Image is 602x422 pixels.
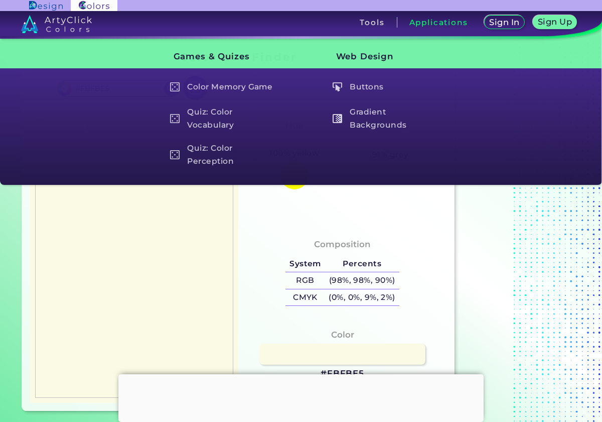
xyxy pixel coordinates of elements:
a: Quiz: Color Vocabulary [165,104,283,133]
img: icon_game_white.svg [170,82,180,92]
a: Buttons [327,77,445,96]
img: icon_gradient_white.svg [333,114,342,124]
img: deccf6e0-674d-497b-bb3e-78319e0e4060 [35,112,233,397]
h5: Quiz: Color Perception [166,141,282,169]
h5: Quiz: Color Vocabulary [166,104,282,133]
img: icon_game_white.svg [170,150,180,160]
iframe: Advertisement [118,374,484,419]
img: icon_game_white.svg [170,114,180,124]
h5: CMYK [285,289,325,306]
a: Sign Up [535,16,575,29]
h5: System [285,256,325,272]
h5: (98%, 98%, 90%) [325,272,399,289]
a: Quiz: Color Perception [165,141,283,169]
h4: Composition [314,237,371,252]
h5: Gradient Backgrounds [328,104,445,133]
a: Gradient Backgrounds [327,104,445,133]
img: logo_artyclick_colors_white.svg [21,15,92,33]
h3: Applications [409,19,468,26]
h5: Sign Up [539,18,570,26]
a: Sign In [486,16,523,29]
h3: #FBFBE5 [321,368,364,380]
img: icon_click_button_white.svg [333,82,342,92]
h5: Sign In [491,19,518,26]
iframe: Advertisement [459,47,584,415]
img: ArtyClick Design logo [29,1,63,11]
h3: Tools [360,19,384,26]
h5: Percents [325,256,399,272]
h5: RGB [285,272,325,289]
h4: Color [331,328,354,342]
a: Color Memory Game [165,77,283,96]
h5: (0%, 0%, 9%, 2%) [325,289,399,306]
h5: Color Memory Game [166,77,282,96]
h3: Games & Quizes [157,44,283,69]
h3: Web Design [319,44,445,69]
h5: Buttons [328,77,445,96]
